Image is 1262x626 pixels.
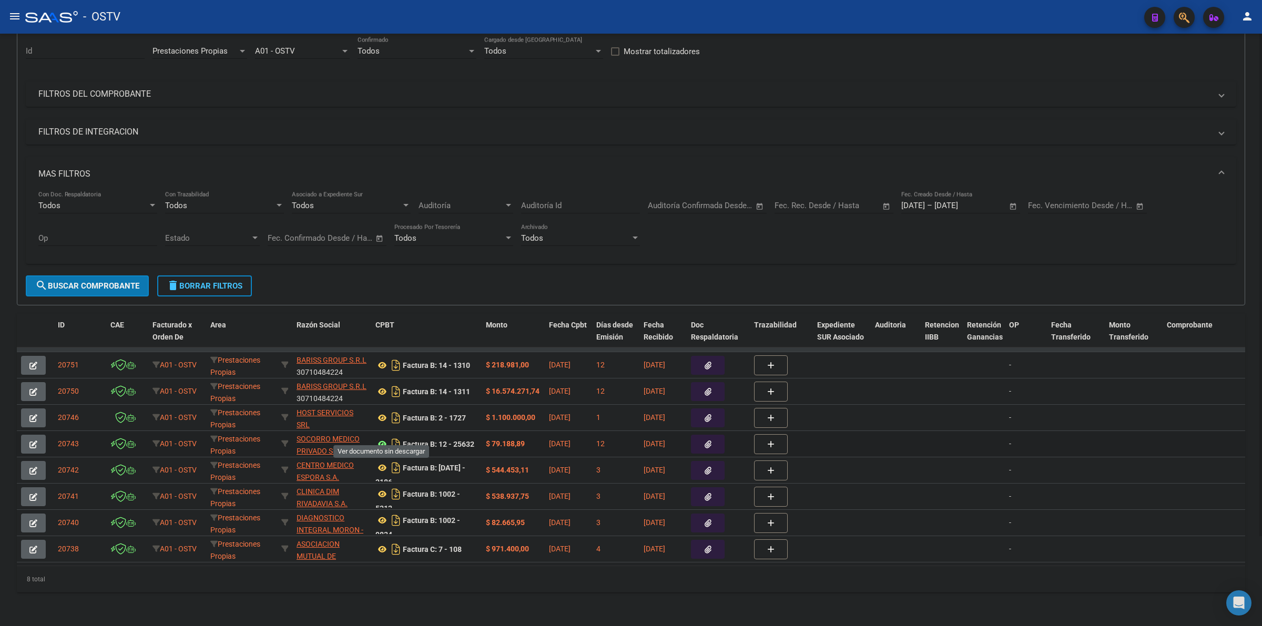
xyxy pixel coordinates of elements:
span: - [1009,439,1011,448]
span: 20738 [58,545,79,553]
span: A01 - OSTV [255,46,295,56]
button: Open calendar [1134,200,1146,212]
i: Descargar documento [389,383,403,400]
mat-panel-title: FILTROS DE INTEGRACION [38,126,1211,138]
span: OP [1009,321,1019,329]
mat-expansion-panel-header: MAS FILTROS [26,157,1236,191]
datatable-header-cell: CPBT [371,314,482,360]
span: 1 [596,413,601,422]
div: 30710484224 [297,354,367,376]
span: Buscar Comprobante [35,281,139,291]
span: Prestaciones Propias [210,356,260,376]
span: Fecha Recibido [644,321,673,341]
div: 8 total [17,566,1245,592]
input: End date [818,201,869,210]
span: Prestaciones Propias [210,461,260,481]
span: Todos [521,233,543,243]
mat-panel-title: FILTROS DEL COMPROBANTE [38,88,1211,100]
i: Descargar documento [389,357,403,374]
datatable-header-cell: Trazabilidad [750,314,813,360]
span: BARISS GROUP S.R.L [297,382,367,391]
span: Borrar Filtros [167,281,242,291]
span: Facturado x Orden De [152,321,192,341]
strong: $ 82.665,95 [486,518,525,527]
span: Todos [165,201,187,210]
span: [DATE] [644,518,665,527]
div: 30709648906 [297,459,367,481]
div: 30612213417 [297,433,367,455]
strong: Factura B: 14 - 1311 [403,387,470,396]
datatable-header-cell: Facturado x Orden De [148,314,206,360]
span: [DATE] [644,413,665,422]
span: 20750 [58,387,79,395]
span: [DATE] [549,545,571,553]
span: 3 [596,518,601,527]
mat-icon: menu [8,10,21,23]
i: Descargar documento [389,459,403,476]
span: [DATE] [644,387,665,395]
input: End date [311,233,362,243]
span: Prestaciones Propias [210,382,260,403]
span: - [1009,492,1011,500]
span: Fecha Cpbt [549,321,587,329]
datatable-header-cell: Expediente SUR Asociado [813,314,871,360]
input: End date [934,201,985,210]
span: 4 [596,545,601,553]
button: Open calendar [754,200,766,212]
strong: Factura C: 7 - 108 [403,545,462,553]
span: Area [210,321,226,329]
input: End date [691,201,742,210]
i: Descargar documento [389,541,403,558]
datatable-header-cell: Retencion IIBB [921,314,963,360]
strong: $ 79.188,89 [486,439,525,448]
span: Fecha Transferido [1051,321,1091,341]
span: 20743 [58,439,79,448]
span: A01 - OSTV [160,439,197,448]
i: Descargar documento [389,486,403,502]
span: - OSTV [83,5,120,28]
span: [DATE] [549,413,571,422]
datatable-header-cell: Monto Transferido [1105,314,1163,360]
span: Todos [292,201,314,210]
span: Auditoria [875,321,906,329]
span: SOCORRO MEDICO PRIVADO S A [297,435,360,455]
button: Open calendar [1007,200,1020,212]
mat-icon: person [1241,10,1254,23]
div: 30714384429 [297,486,367,508]
i: Descargar documento [389,409,403,426]
span: [DATE] [549,439,571,448]
span: Razón Social [297,321,340,329]
span: - [1009,466,1011,474]
strong: Factura B: 12 - 25632 [403,440,474,448]
button: Open calendar [374,232,386,244]
span: 3 [596,492,601,500]
datatable-header-cell: Comprobante [1163,314,1257,360]
div: 30710484224 [297,381,367,403]
input: Start date [901,201,925,210]
span: A01 - OSTV [160,413,197,422]
mat-panel-title: MAS FILTROS [38,168,1211,180]
span: 20741 [58,492,79,500]
span: Todos [394,233,416,243]
span: HOST SERVICIOS SRL [297,408,353,429]
span: ID [58,321,65,329]
span: Prestaciones Propias [210,487,260,508]
span: [DATE] [644,466,665,474]
datatable-header-cell: Doc Respaldatoria [687,314,750,360]
span: 12 [596,361,605,369]
span: Auditoría [419,201,504,210]
span: Estado [165,233,250,243]
mat-icon: delete [167,279,179,292]
i: Descargar documento [389,512,403,529]
strong: Factura B: 1002 - 9824 [375,516,460,539]
span: - [1009,545,1011,553]
span: Prestaciones Propias [210,435,260,455]
span: Prestaciones Propias [210,540,260,560]
datatable-header-cell: CAE [106,314,148,360]
div: 33712005969 [297,407,367,429]
span: [DATE] [549,518,571,527]
span: [DATE] [549,492,571,500]
span: A01 - OSTV [160,387,197,395]
span: CENTRO MEDICO ESPORA S.A. [297,461,354,481]
span: CPBT [375,321,394,329]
